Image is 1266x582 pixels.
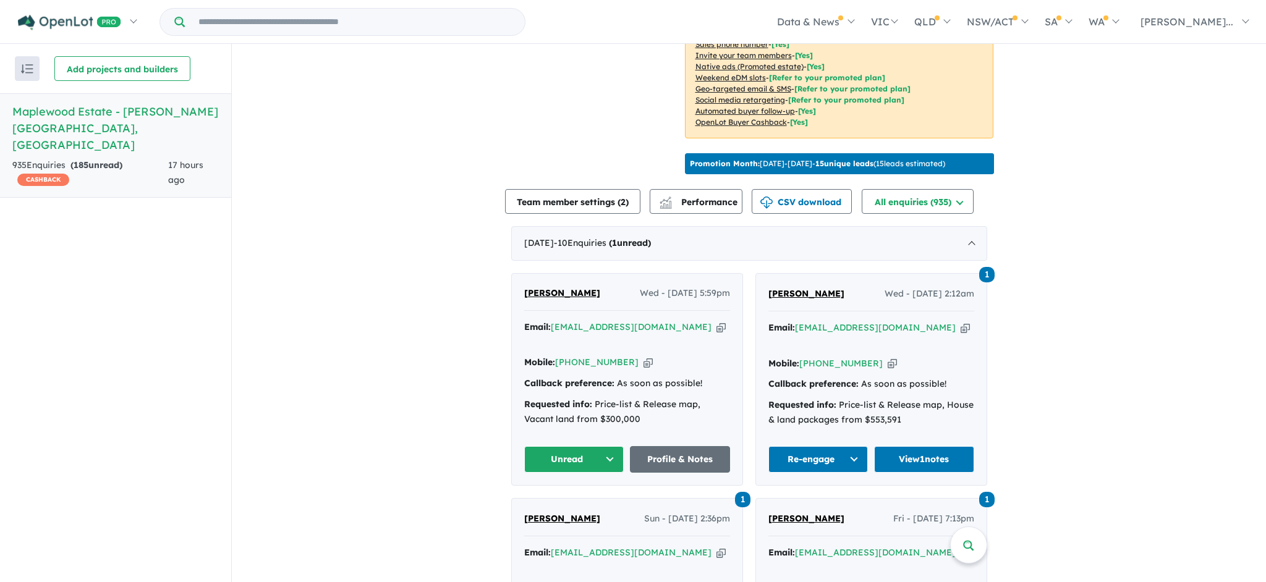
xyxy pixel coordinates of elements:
span: [Yes] [798,106,816,116]
button: Copy [961,321,970,334]
u: Invite your team members [695,51,792,60]
span: 185 [74,159,88,171]
button: Copy [644,356,653,369]
u: Weekend eDM slots [695,73,766,82]
div: [DATE] [511,226,987,261]
span: [Yes] [807,62,825,71]
img: download icon [760,196,773,209]
strong: Requested info: [768,399,836,410]
span: [ Yes ] [771,40,789,49]
a: [PERSON_NAME] [768,512,844,526]
span: [Refer to your promoted plan] [794,84,911,93]
a: [PERSON_NAME] [524,512,600,526]
a: 1 [979,266,995,282]
u: Geo-targeted email & SMS [695,84,791,93]
span: Performance [661,196,737,208]
button: Team member settings (2) [505,189,640,214]
span: [PERSON_NAME] [768,513,844,524]
span: [Yes] [790,117,808,127]
strong: Email: [524,321,551,332]
strong: Callback preference: [524,377,614,389]
span: [PERSON_NAME]... [1141,15,1233,28]
a: View1notes [874,446,974,473]
span: 1 [979,267,995,282]
strong: ( unread) [609,237,651,248]
a: [PERSON_NAME] [524,286,600,301]
span: Wed - [DATE] 2:12am [885,287,974,302]
span: 1 [612,237,617,248]
span: [PERSON_NAME] [768,288,844,299]
span: [ Yes ] [795,51,813,60]
span: [PERSON_NAME] [524,513,600,524]
button: Add projects and builders [54,56,190,81]
u: Automated buyer follow-up [695,106,795,116]
div: Price-list & Release map, House & land packages from $553,591 [768,398,974,428]
button: Copy [716,321,726,334]
u: OpenLot Buyer Cashback [695,117,787,127]
span: [PERSON_NAME] [524,287,600,298]
span: Sun - [DATE] 2:36pm [644,512,730,526]
button: Copy [888,357,897,370]
a: [EMAIL_ADDRESS][DOMAIN_NAME] [551,321,712,332]
button: All enquiries (935) [862,189,974,214]
strong: Callback preference: [768,378,859,389]
span: Wed - [DATE] 5:59pm [640,286,730,301]
strong: Email: [768,322,795,333]
div: As soon as possible! [768,377,974,392]
p: [DATE] - [DATE] - ( 15 leads estimated) [690,158,945,169]
span: 1 [979,492,995,507]
a: [EMAIL_ADDRESS][DOMAIN_NAME] [551,547,712,558]
a: [PHONE_NUMBER] [555,356,639,368]
a: [EMAIL_ADDRESS][DOMAIN_NAME] [795,547,956,558]
strong: Requested info: [524,399,592,410]
button: Performance [650,189,742,214]
div: Price-list & Release map, Vacant land from $300,000 [524,397,730,427]
div: 935 Enquir ies [12,158,168,188]
span: 1 [735,492,750,507]
span: - 10 Enquir ies [554,237,651,248]
img: Openlot PRO Logo White [18,15,121,30]
strong: ( unread) [70,159,122,171]
u: Sales phone number [695,40,768,49]
img: bar-chart.svg [660,201,672,209]
input: Try estate name, suburb, builder or developer [187,9,522,35]
u: Social media retargeting [695,95,785,104]
a: Profile & Notes [630,446,730,473]
a: 1 [979,491,995,507]
b: Promotion Month: [690,159,760,168]
a: [PHONE_NUMBER] [799,358,883,369]
u: Native ads (Promoted estate) [695,62,804,71]
a: [PERSON_NAME] [768,287,844,302]
button: Unread [524,446,624,473]
button: Re-engage [768,446,869,473]
strong: Mobile: [768,358,799,369]
button: Copy [716,546,726,559]
b: 15 unique leads [815,159,873,168]
button: CSV download [752,189,852,214]
a: 1 [735,491,750,507]
span: 17 hours ago [168,159,203,185]
h5: Maplewood Estate - [PERSON_NAME][GEOGRAPHIC_DATA] , [GEOGRAPHIC_DATA] [12,103,219,153]
span: [Refer to your promoted plan] [769,73,885,82]
a: [EMAIL_ADDRESS][DOMAIN_NAME] [795,322,956,333]
strong: Mobile: [524,356,555,368]
strong: Email: [768,547,795,558]
span: 2 [621,196,626,208]
img: line-chart.svg [660,196,671,203]
strong: Email: [524,547,551,558]
span: [Refer to your promoted plan] [788,95,904,104]
img: sort.svg [21,64,33,74]
div: As soon as possible! [524,376,730,391]
span: CASHBACK [17,174,69,186]
span: Fri - [DATE] 7:13pm [893,512,974,526]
